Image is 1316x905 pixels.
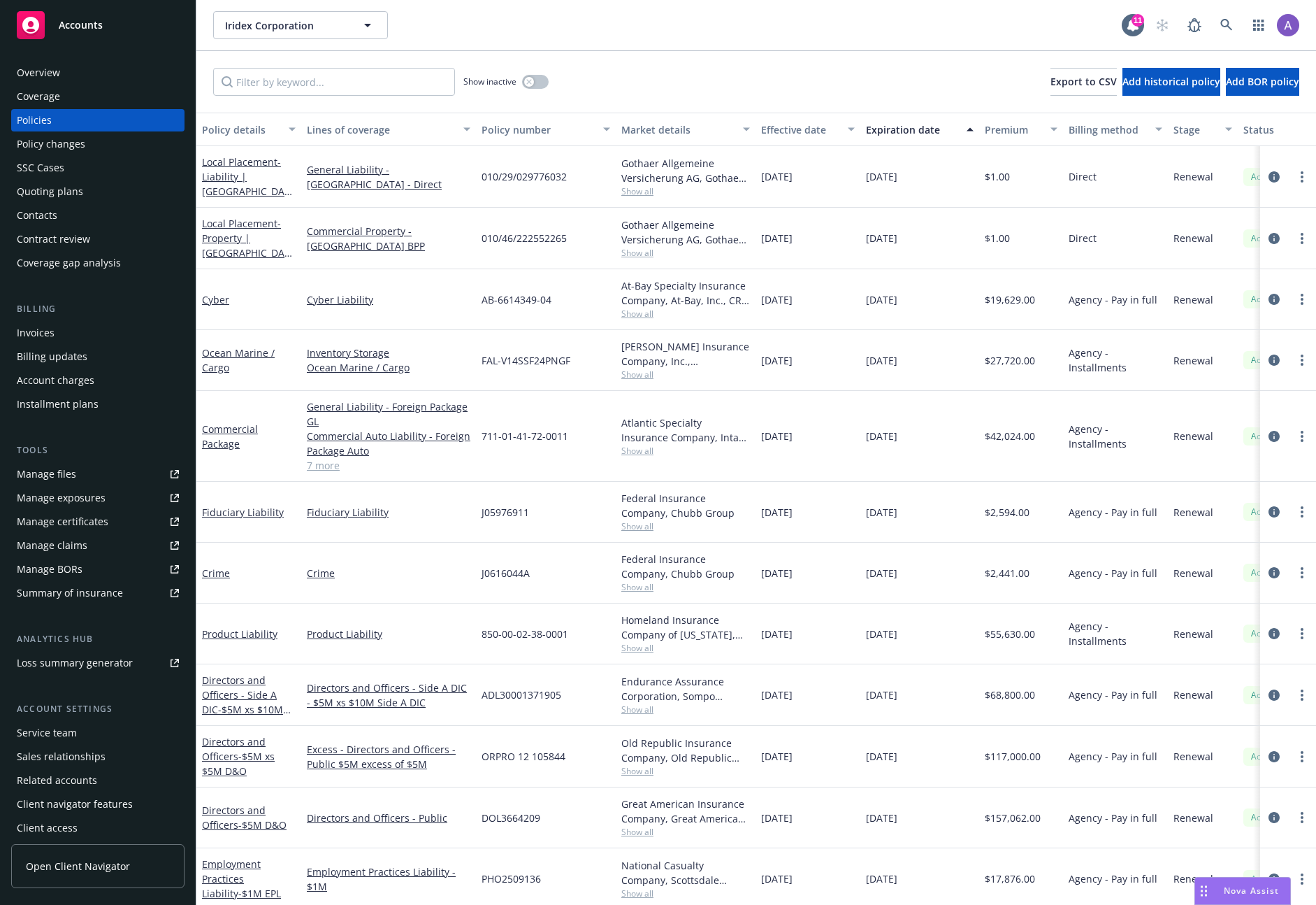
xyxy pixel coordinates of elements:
[17,582,123,604] div: Summary of insurance
[761,122,839,137] div: Effective date
[202,804,287,832] a: Directors and Officers
[761,231,793,245] span: [DATE]
[1266,687,1282,704] a: circleInformation
[11,133,185,155] a: Policy changes
[307,122,455,137] div: Lines of coverage
[17,393,99,415] div: Installment plans
[866,687,897,702] span: [DATE]
[482,749,565,764] span: ORPRO 12 105844
[1195,878,1213,904] div: Drag to move
[202,506,284,519] a: Fiduciary Liability
[307,162,470,192] a: General Liability - [GEOGRAPHIC_DATA] - Direct
[17,463,76,485] div: Manage files
[1294,687,1310,704] a: more
[11,463,185,485] a: Manage files
[17,369,94,392] div: Account charges
[11,487,185,509] span: Manage exposures
[17,652,133,674] div: Loss summary generator
[307,627,470,641] a: Product Liability
[866,566,897,580] span: [DATE]
[482,122,595,137] div: Policy number
[17,85,60,108] div: Coverage
[17,769,97,792] div: Related accounts
[1069,749,1157,764] span: Agency - Pay in full
[17,746,106,768] div: Sales relationships
[1249,430,1277,443] span: Active
[307,345,470,360] a: Inventory Storage
[1173,627,1213,641] span: Renewal
[11,793,185,815] a: Client navigator features
[1050,68,1117,96] button: Export to CSV
[11,702,185,716] div: Account settings
[755,113,860,146] button: Effective date
[482,811,540,825] span: DOL3664209
[866,429,897,443] span: [DATE]
[1294,871,1310,888] a: more
[621,369,750,380] span: Show all
[1249,750,1277,763] span: Active
[482,169,567,184] span: 010/29/029776032
[307,292,470,307] a: Cyber Liability
[1294,352,1310,369] a: more
[11,85,185,108] a: Coverage
[11,369,185,392] a: Account charges
[761,566,793,580] span: [DATE]
[1249,873,1277,885] span: Active
[11,632,185,646] div: Analytics hub
[202,346,275,374] a: Ocean Marine / Cargo
[17,534,87,557] div: Manage claims
[866,627,897,641] span: [DATE]
[17,722,77,744] div: Service team
[1131,14,1144,27] div: 11
[307,505,470,520] a: Fiduciary Liability
[202,293,229,306] a: Cyber
[17,793,133,815] div: Client navigator features
[1266,291,1282,308] a: circleInformation
[1245,11,1273,39] a: Switch app
[17,817,78,839] div: Client access
[11,746,185,768] a: Sales relationships
[1194,877,1291,905] button: Nova Assist
[1294,169,1310,185] a: more
[761,169,793,184] span: [DATE]
[482,292,551,307] span: AB-6614349-04
[17,180,83,203] div: Quoting plans
[482,687,561,702] span: ADL30001371905
[1173,122,1217,137] div: Stage
[761,353,793,368] span: [DATE]
[1069,811,1157,825] span: Agency - Pay in full
[985,292,1035,307] span: $19,629.00
[621,858,750,888] div: National Casualty Company, Scottsdale Insurance Company (Nationwide), Amwins
[1226,68,1299,96] button: Add BOR policy
[11,443,185,457] div: Tools
[985,231,1010,245] span: $1.00
[11,322,185,344] a: Invoices
[1173,169,1213,184] span: Renewal
[621,674,750,704] div: Endurance Assurance Corporation, Sompo International
[202,703,291,731] span: - $5M xs $10M Side A DIC
[202,566,230,580] a: Crime
[202,217,290,274] a: Local Placement
[11,228,185,250] a: Contract review
[1168,113,1238,146] button: Stage
[866,811,897,825] span: [DATE]
[621,552,750,581] div: Federal Insurance Company, Chubb Group
[761,505,793,520] span: [DATE]
[985,353,1035,368] span: $27,720.00
[213,68,455,96] input: Filter by keyword...
[482,429,568,443] span: 711-01-41-72-0011
[1249,232,1277,245] span: Active
[17,204,57,227] div: Contacts
[11,6,185,45] a: Accounts
[26,859,130,874] span: Open Client Navigator
[621,491,750,520] div: Federal Insurance Company, Chubb Group
[17,133,85,155] div: Policy changes
[621,218,750,247] div: Gothaer Allgemeine Versicherung AG, Gothaer Versicherungsbank VVaG
[1294,230,1310,247] a: more
[202,674,283,731] a: Directors and Officers - Side A DIC
[202,627,277,641] a: Product Liability
[11,157,185,179] a: SSC Cases
[866,292,897,307] span: [DATE]
[202,122,280,137] div: Policy details
[985,687,1035,702] span: $68,800.00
